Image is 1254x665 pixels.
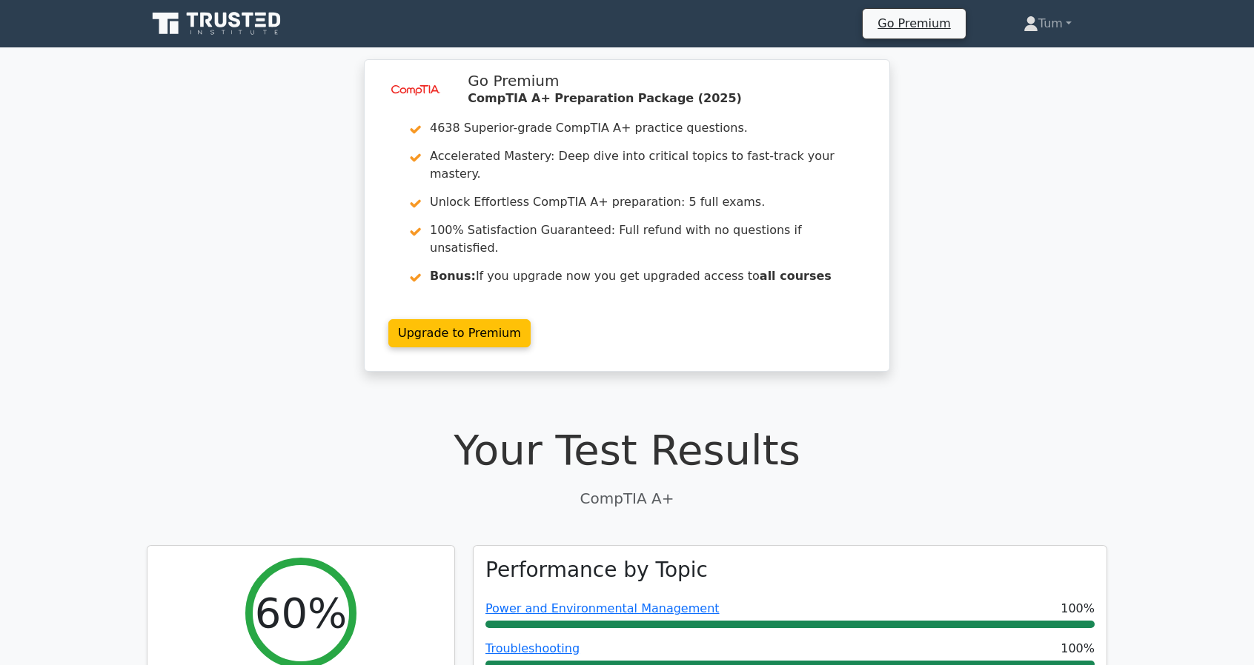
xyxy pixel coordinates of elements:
a: Troubleshooting [485,641,580,655]
a: Upgrade to Premium [388,319,531,347]
span: 100% [1061,640,1095,658]
a: Tum [988,9,1107,39]
span: 100% [1061,600,1095,618]
a: Power and Environmental Management [485,601,720,615]
h1: Your Test Results [147,425,1107,475]
p: CompTIA A+ [147,487,1107,509]
h3: Performance by Topic [485,558,708,583]
h2: 60% [255,588,347,638]
a: Go Premium [869,13,959,33]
